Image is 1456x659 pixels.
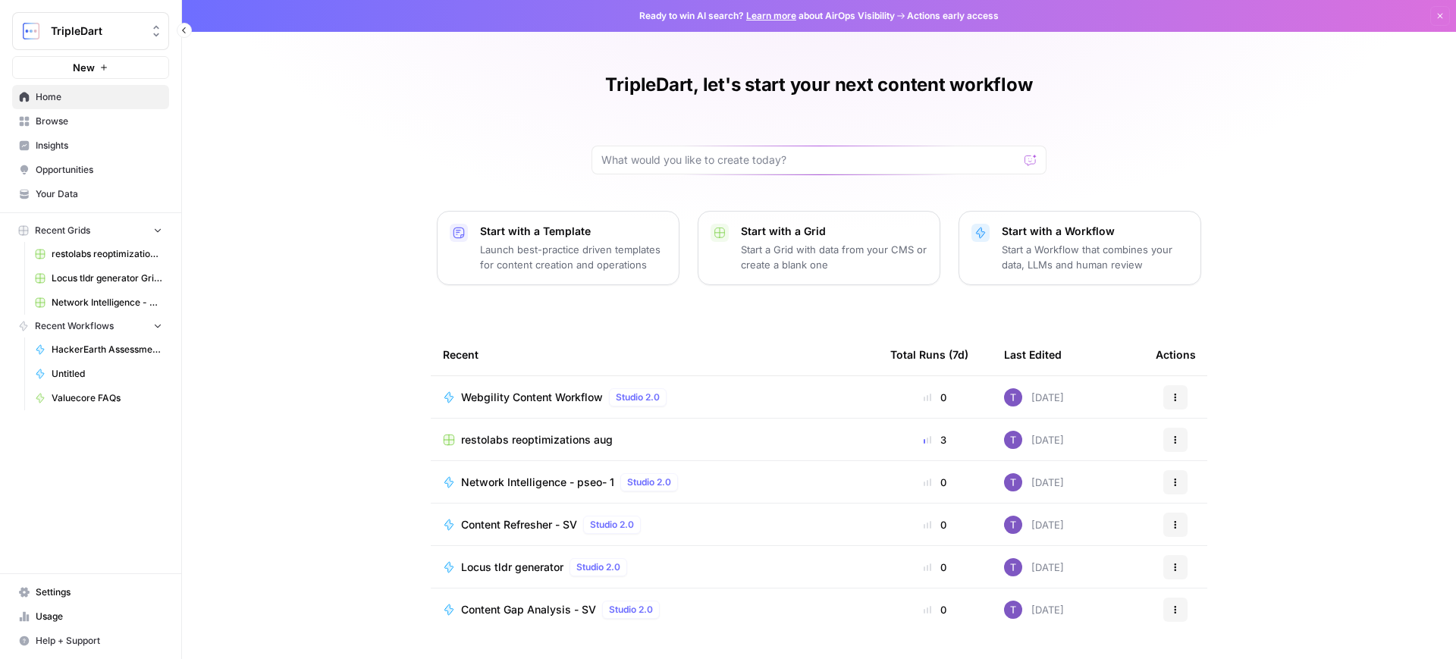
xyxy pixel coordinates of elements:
[12,133,169,158] a: Insights
[36,139,162,152] span: Insights
[1002,224,1188,239] p: Start with a Workflow
[36,610,162,623] span: Usage
[698,211,940,285] button: Start with a GridStart a Grid with data from your CMS or create a blank one
[1004,473,1064,491] div: [DATE]
[28,337,169,362] a: HackerEarth Assessment Test | Final
[639,9,895,23] span: Ready to win AI search? about AirOps Visibility
[461,390,603,405] span: Webgility Content Workflow
[480,224,667,239] p: Start with a Template
[890,334,968,375] div: Total Runs (7d)
[461,560,563,575] span: Locus tldr generator
[12,182,169,206] a: Your Data
[890,560,980,575] div: 0
[741,224,927,239] p: Start with a Grid
[616,391,660,404] span: Studio 2.0
[480,242,667,272] p: Launch best-practice driven templates for content creation and operations
[461,432,613,447] span: restolabs reoptimizations aug
[1004,601,1064,619] div: [DATE]
[28,362,169,386] a: Untitled
[461,602,596,617] span: Content Gap Analysis - SV
[35,319,114,333] span: Recent Workflows
[890,432,980,447] div: 3
[627,475,671,489] span: Studio 2.0
[12,629,169,653] button: Help + Support
[1004,601,1022,619] img: ogabi26qpshj0n8lpzr7tvse760o
[36,90,162,104] span: Home
[590,518,634,532] span: Studio 2.0
[1004,431,1022,449] img: ogabi26qpshj0n8lpzr7tvse760o
[17,17,45,45] img: TripleDart Logo
[12,12,169,50] button: Workspace: TripleDart
[576,560,620,574] span: Studio 2.0
[36,187,162,201] span: Your Data
[28,242,169,266] a: restolabs reoptimizations aug
[12,219,169,242] button: Recent Grids
[36,585,162,599] span: Settings
[601,152,1018,168] input: What would you like to create today?
[890,475,980,490] div: 0
[73,60,95,75] span: New
[1004,334,1062,375] div: Last Edited
[28,290,169,315] a: Network Intelligence - pseo- 1 Grid
[1002,242,1188,272] p: Start a Workflow that combines your data, LLMs and human review
[437,211,679,285] button: Start with a TemplateLaunch best-practice driven templates for content creation and operations
[741,242,927,272] p: Start a Grid with data from your CMS or create a blank one
[52,367,162,381] span: Untitled
[959,211,1201,285] button: Start with a WorkflowStart a Workflow that combines your data, LLMs and human review
[52,271,162,285] span: Locus tldr generator Grid (3)
[12,158,169,182] a: Opportunities
[890,602,980,617] div: 0
[443,516,866,534] a: Content Refresher - SVStudio 2.0
[609,603,653,617] span: Studio 2.0
[12,56,169,79] button: New
[443,473,866,491] a: Network Intelligence - pseo- 1Studio 2.0
[443,558,866,576] a: Locus tldr generatorStudio 2.0
[28,266,169,290] a: Locus tldr generator Grid (3)
[461,517,577,532] span: Content Refresher - SV
[52,391,162,405] span: Valuecore FAQs
[1004,388,1064,406] div: [DATE]
[1004,516,1022,534] img: ogabi26qpshj0n8lpzr7tvse760o
[12,604,169,629] a: Usage
[907,9,999,23] span: Actions early access
[443,432,866,447] a: restolabs reoptimizations aug
[1004,558,1064,576] div: [DATE]
[746,10,796,21] a: Learn more
[36,115,162,128] span: Browse
[36,163,162,177] span: Opportunities
[890,390,980,405] div: 0
[52,247,162,261] span: restolabs reoptimizations aug
[443,388,866,406] a: Webgility Content WorkflowStudio 2.0
[1004,558,1022,576] img: ogabi26qpshj0n8lpzr7tvse760o
[443,334,866,375] div: Recent
[1004,516,1064,534] div: [DATE]
[51,24,143,39] span: TripleDart
[1004,388,1022,406] img: ogabi26qpshj0n8lpzr7tvse760o
[1004,431,1064,449] div: [DATE]
[35,224,90,237] span: Recent Grids
[36,634,162,648] span: Help + Support
[12,85,169,109] a: Home
[890,517,980,532] div: 0
[28,386,169,410] a: Valuecore FAQs
[52,296,162,309] span: Network Intelligence - pseo- 1 Grid
[1156,334,1196,375] div: Actions
[443,601,866,619] a: Content Gap Analysis - SVStudio 2.0
[12,580,169,604] a: Settings
[12,109,169,133] a: Browse
[1004,473,1022,491] img: ogabi26qpshj0n8lpzr7tvse760o
[52,343,162,356] span: HackerEarth Assessment Test | Final
[461,475,614,490] span: Network Intelligence - pseo- 1
[605,73,1032,97] h1: TripleDart, let's start your next content workflow
[12,315,169,337] button: Recent Workflows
